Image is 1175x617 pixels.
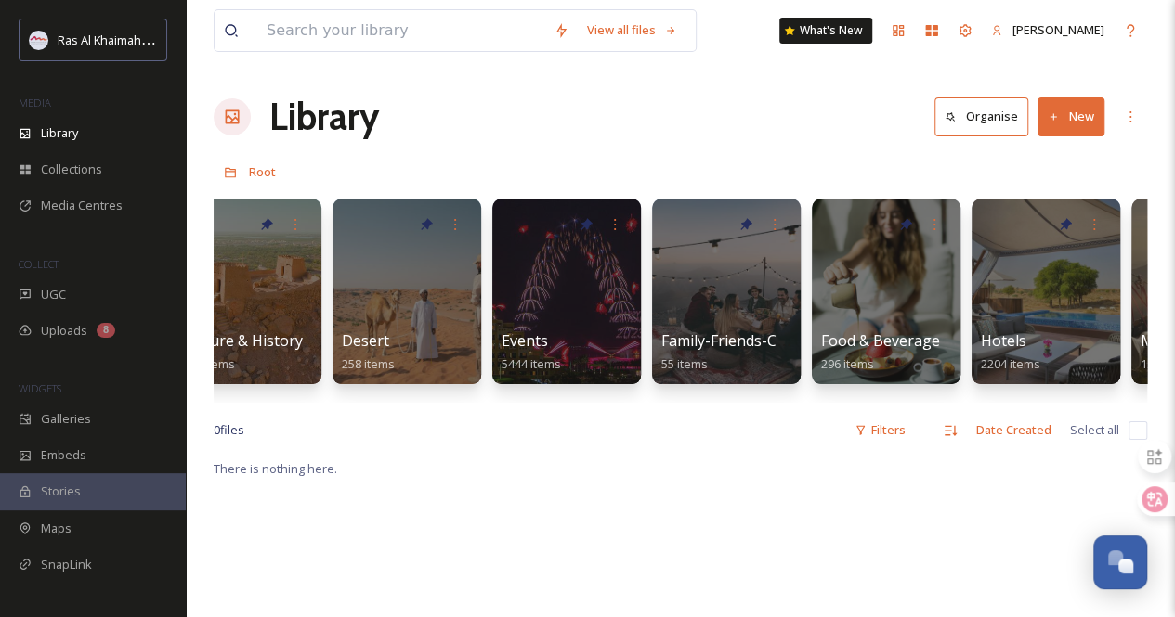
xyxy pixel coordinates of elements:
[41,161,102,178] span: Collections
[821,355,874,372] span: 296 items
[41,197,123,214] span: Media Centres
[249,163,276,180] span: Root
[1093,535,1147,589] button: Open Chat
[182,332,303,372] a: Culture & History400 items
[661,332,853,372] a: Family-Friends-Couple-Solo55 items
[934,97,1028,135] button: Organise
[41,322,87,340] span: Uploads
[982,12,1114,48] a: [PERSON_NAME]
[342,330,389,351] span: Desert
[661,330,853,351] span: Family-Friends-Couple-Solo
[502,330,548,351] span: Events
[502,355,561,372] span: 5444 items
[214,421,244,439] span: 0 file s
[1012,21,1104,38] span: [PERSON_NAME]
[821,332,940,372] a: Food & Beverage296 items
[41,446,86,464] span: Embeds
[981,332,1040,372] a: Hotels2204 items
[214,460,337,477] span: There is nothing here.
[845,412,915,448] div: Filters
[661,355,708,372] span: 55 items
[967,412,1061,448] div: Date Created
[41,556,92,573] span: SnapLink
[58,31,320,48] span: Ras Al Khaimah Tourism Development Authority
[779,18,872,44] a: What's New
[1038,97,1104,135] button: New
[182,330,303,351] span: Culture & History
[19,257,59,271] span: COLLECT
[257,10,544,51] input: Search your library
[97,323,115,338] div: 8
[934,97,1038,135] a: Organise
[41,520,72,537] span: Maps
[981,330,1026,351] span: Hotels
[19,96,51,109] span: MEDIA
[30,31,48,49] img: Logo_RAKTDA_RGB-01.png
[578,12,686,48] a: View all files
[821,330,940,351] span: Food & Beverage
[502,332,561,372] a: Events5444 items
[269,89,379,145] a: Library
[41,482,81,500] span: Stories
[41,410,91,428] span: Galleries
[342,332,395,372] a: Desert258 items
[1070,421,1119,439] span: Select all
[249,161,276,183] a: Root
[41,286,66,303] span: UGC
[19,381,61,395] span: WIDGETS
[41,124,78,142] span: Library
[342,355,395,372] span: 258 items
[981,355,1040,372] span: 2204 items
